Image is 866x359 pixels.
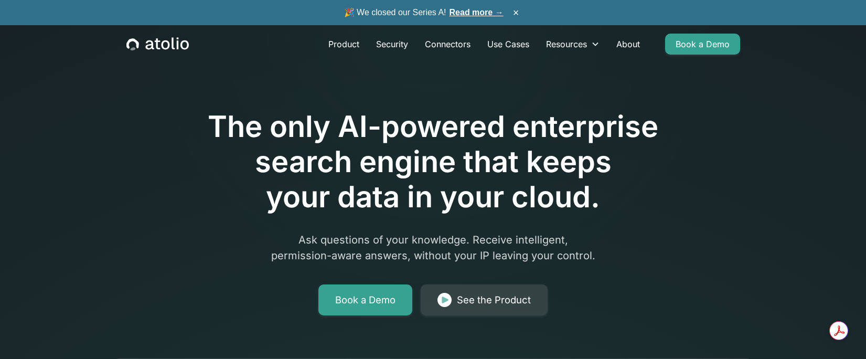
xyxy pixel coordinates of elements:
[320,34,368,55] a: Product
[416,34,479,55] a: Connectors
[368,34,416,55] a: Security
[450,8,504,17] a: Read more →
[546,38,587,50] div: Resources
[538,34,608,55] div: Resources
[479,34,538,55] a: Use Cases
[318,284,412,316] a: Book a Demo
[510,7,522,18] button: ×
[457,293,531,308] div: See the Product
[165,109,702,215] h1: The only AI-powered enterprise search engine that keeps your data in your cloud.
[608,34,648,55] a: About
[665,34,740,55] a: Book a Demo
[421,284,548,316] a: See the Product
[344,6,504,19] span: 🎉 We closed our Series A!
[126,37,189,51] a: home
[232,232,635,263] p: Ask questions of your knowledge. Receive intelligent, permission-aware answers, without your IP l...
